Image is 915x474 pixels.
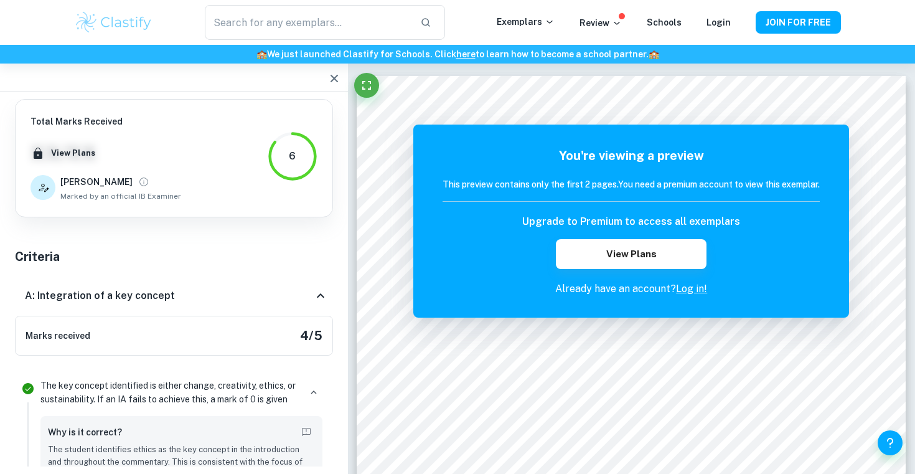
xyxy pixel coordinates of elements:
h6: Upgrade to Premium to access all exemplars [522,214,740,229]
img: Clastify logo [74,10,153,35]
a: Log in! [676,283,707,295]
h6: Why is it correct? [48,425,122,439]
p: The key concept identified is either change, creativity, ethics, or sustainability. If an IA fail... [40,379,300,406]
h5: 4 / 5 [300,326,322,345]
button: Fullscreen [354,73,379,98]
a: Schools [647,17,682,27]
button: View full profile [135,173,152,191]
a: Login [706,17,731,27]
span: 🏫 [649,49,659,59]
p: Exemplars [497,15,555,29]
h5: You're viewing a preview [443,146,820,165]
svg: Correct [21,381,35,396]
span: Marked by an official IB Examiner [60,191,181,202]
div: A: Integration of a key concept [15,276,333,316]
h6: Marks received [26,329,90,343]
button: Help and Feedback [878,430,903,455]
a: here [456,49,476,59]
p: Review [579,16,622,30]
span: 🏫 [256,49,267,59]
h6: This preview contains only the first 2 pages. You need a premium account to view this exemplar. [443,178,820,191]
p: Already have an account? [443,282,820,296]
h6: A: Integration of a key concept [25,288,175,303]
button: View Plans [48,144,98,163]
h6: We just launched Clastify for Schools. Click to learn how to become a school partner. [2,47,913,61]
div: 6 [289,149,296,164]
button: Report mistake/confusion [298,424,315,441]
button: JOIN FOR FREE [756,11,841,34]
h6: [PERSON_NAME] [60,175,133,189]
input: Search for any exemplars... [205,5,410,40]
button: View Plans [556,239,706,269]
h5: Criteria [15,247,333,266]
h6: Total Marks Received [30,115,181,128]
